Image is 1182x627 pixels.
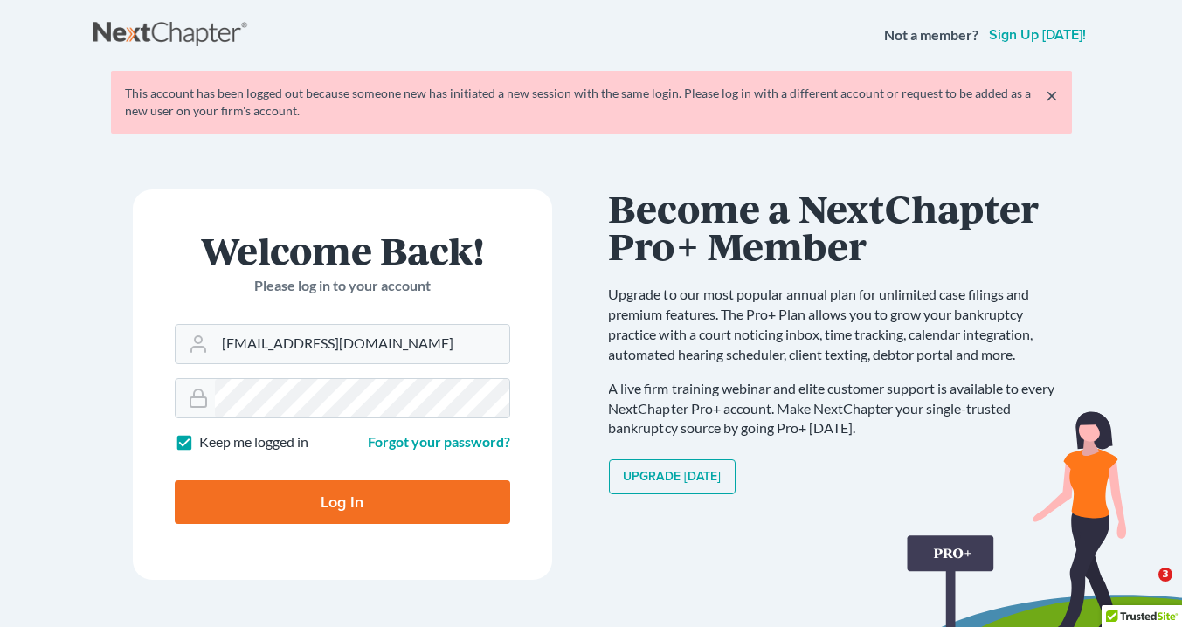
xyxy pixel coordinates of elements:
[1123,568,1165,610] iframe: Intercom live chat
[175,480,510,524] input: Log In
[609,285,1072,364] p: Upgrade to our most popular annual plan for unlimited case filings and premium features. The Pro+...
[985,28,1089,42] a: Sign up [DATE]!
[884,25,978,45] strong: Not a member?
[175,231,510,269] h1: Welcome Back!
[215,325,509,363] input: Email Address
[175,276,510,296] p: Please log in to your account
[1158,568,1172,582] span: 3
[125,85,1058,120] div: This account has been logged out because someone new has initiated a new session with the same lo...
[609,379,1072,439] p: A live firm training webinar and elite customer support is available to every NextChapter Pro+ ac...
[368,433,510,450] a: Forgot your password?
[199,432,308,452] label: Keep me logged in
[609,189,1072,264] h1: Become a NextChapter Pro+ Member
[609,459,736,494] a: Upgrade [DATE]
[1046,85,1058,106] a: ×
